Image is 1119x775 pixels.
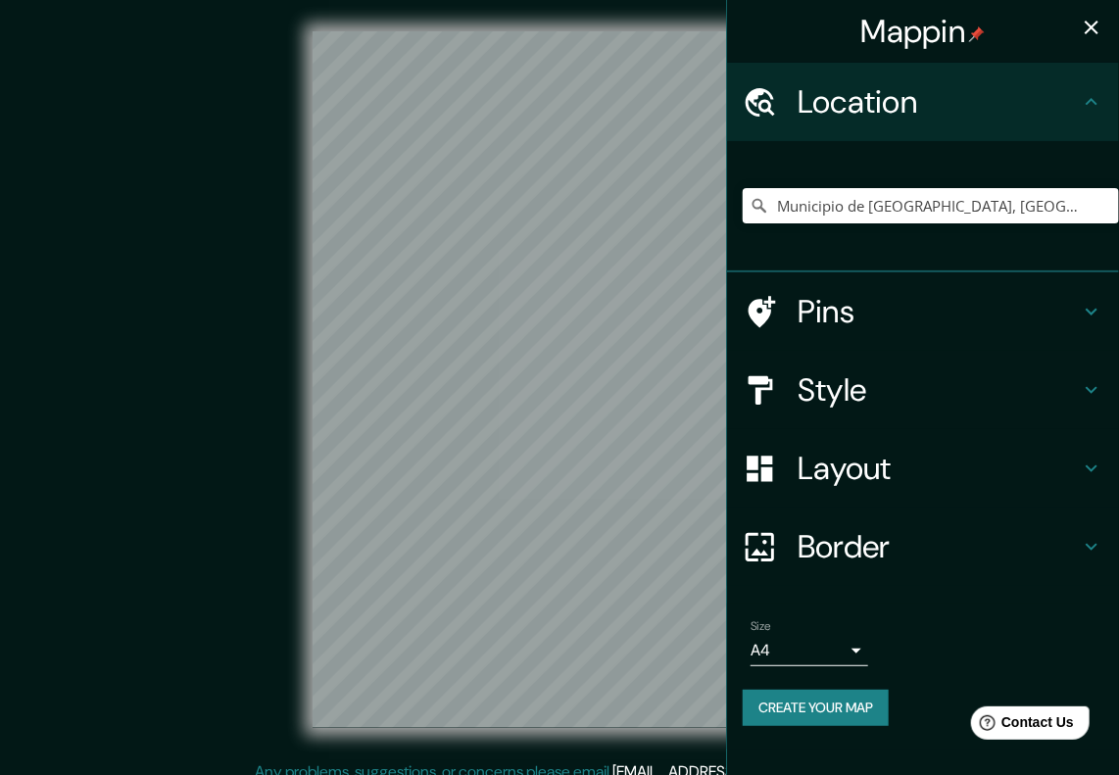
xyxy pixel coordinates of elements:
h4: Layout [798,449,1080,488]
div: Location [727,63,1119,141]
div: A4 [751,635,868,666]
div: Border [727,508,1119,586]
label: Size [751,618,771,635]
h4: Pins [798,292,1080,331]
img: pin-icon.png [969,26,985,42]
input: Pick your city or area [743,188,1119,223]
canvas: Map [313,31,805,728]
h4: Style [798,370,1080,410]
h4: Location [798,82,1080,121]
iframe: Help widget launcher [945,699,1097,753]
div: Pins [727,272,1119,351]
div: Style [727,351,1119,429]
h4: Mappin [861,12,986,51]
h4: Border [798,527,1080,566]
div: Layout [727,429,1119,508]
button: Create your map [743,690,889,726]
